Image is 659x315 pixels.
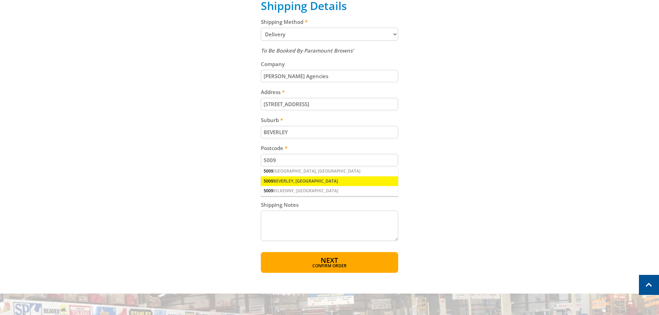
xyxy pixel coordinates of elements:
[261,154,398,166] input: Please enter your postcode.
[261,116,398,124] label: Suburb
[276,264,383,268] span: Confirm order
[261,126,398,138] input: Please enter your suburb.
[261,98,398,110] input: Please enter your address.
[261,60,398,68] label: Company
[261,186,398,196] div: KILKENNY, [GEOGRAPHIC_DATA]
[261,28,398,41] select: Please select a shipping method.
[264,168,273,174] span: 5009
[261,144,398,152] label: Postcode
[261,18,398,26] label: Shipping Method
[261,166,398,176] div: [GEOGRAPHIC_DATA], [GEOGRAPHIC_DATA]
[261,47,354,54] em: To Be Booked By Paramount Browns'
[264,178,273,184] span: 5009
[321,256,338,265] span: Next
[261,176,398,186] div: BEVERLEY, [GEOGRAPHIC_DATA]
[261,201,398,209] label: Shipping Notes
[261,252,398,273] button: Next Confirm order
[264,188,273,194] span: 5009
[261,88,398,96] label: Address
